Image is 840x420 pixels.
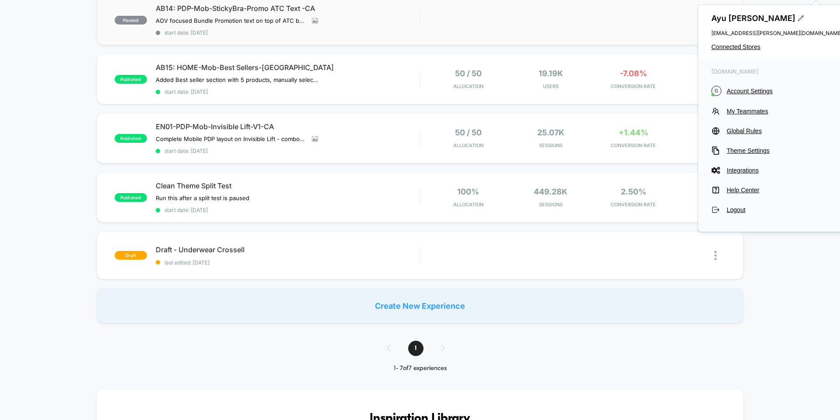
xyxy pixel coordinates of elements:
[156,63,420,72] span: AB15: HOME-Mob-Best Sellers-[GEOGRAPHIC_DATA]
[156,148,420,154] span: start date: [DATE]
[537,128,564,137] span: 25.07k
[156,135,305,142] span: Complete Mobile PDP layout on Invisible Lift - combo Bleame and new layout sections.
[453,201,483,208] span: Allocation
[156,17,305,24] span: AOV focused Bundle Promotion text on top of ATC button that links to the Sticky Bra BundleAdded t...
[156,122,420,131] span: EN01-PDP-Mob-Invisible Lift-V1-CA
[408,341,423,356] span: 1
[156,29,420,36] span: start date: [DATE]
[453,83,483,89] span: Allocation
[512,83,590,89] span: Users
[539,69,563,78] span: 19.19k
[115,251,147,260] span: draft
[512,142,590,148] span: Sessions
[115,75,147,84] span: published
[156,207,420,213] span: start date: [DATE]
[620,69,647,78] span: -7.08%
[156,259,420,266] span: last edited: [DATE]
[156,76,318,83] span: Added Best seller section with 5 products, manually selected, right after the banner.
[115,193,147,202] span: published
[594,83,672,89] span: CONVERSION RATE
[455,69,482,78] span: 50 / 50
[156,194,249,201] span: Run this after a split test is paused
[115,134,147,143] span: published
[594,142,672,148] span: CONVERSION RATE
[621,187,646,196] span: 2.50%
[156,88,420,95] span: start date: [DATE]
[115,16,147,25] span: paused
[97,288,743,323] div: Create New Experience
[455,128,482,137] span: 50 / 50
[711,86,721,96] i: G
[156,245,420,254] span: Draft - Underwear Crossell
[714,251,717,260] img: close
[156,181,420,190] span: Clean Theme Split Test
[156,4,420,13] span: AB14: PDP-Mob-StickyBra-Promo ATC Text -CA
[594,201,672,208] span: CONVERSION RATE
[619,128,648,137] span: +1.44%
[453,142,483,148] span: Allocation
[534,187,567,196] span: 449.28k
[512,201,590,208] span: Sessions
[378,365,462,372] div: 1 - 7 of 7 experiences
[457,187,479,196] span: 100%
